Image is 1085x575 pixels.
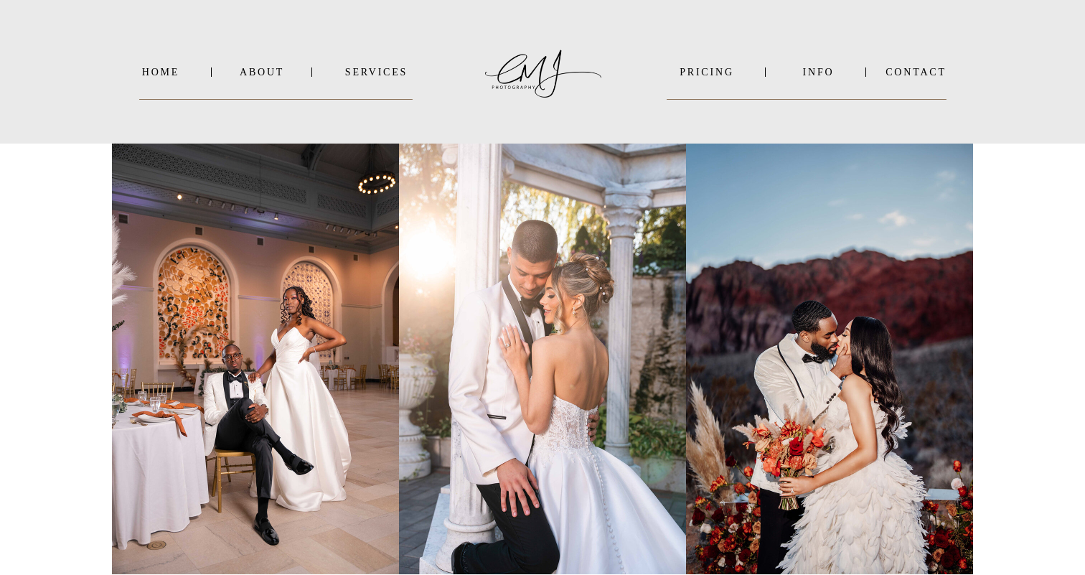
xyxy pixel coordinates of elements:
a: Contact [886,67,947,78]
a: INFO [784,67,853,78]
a: PRICING [667,67,747,78]
a: About [240,67,283,78]
a: SERVICES [340,67,413,78]
a: Home [139,67,182,78]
